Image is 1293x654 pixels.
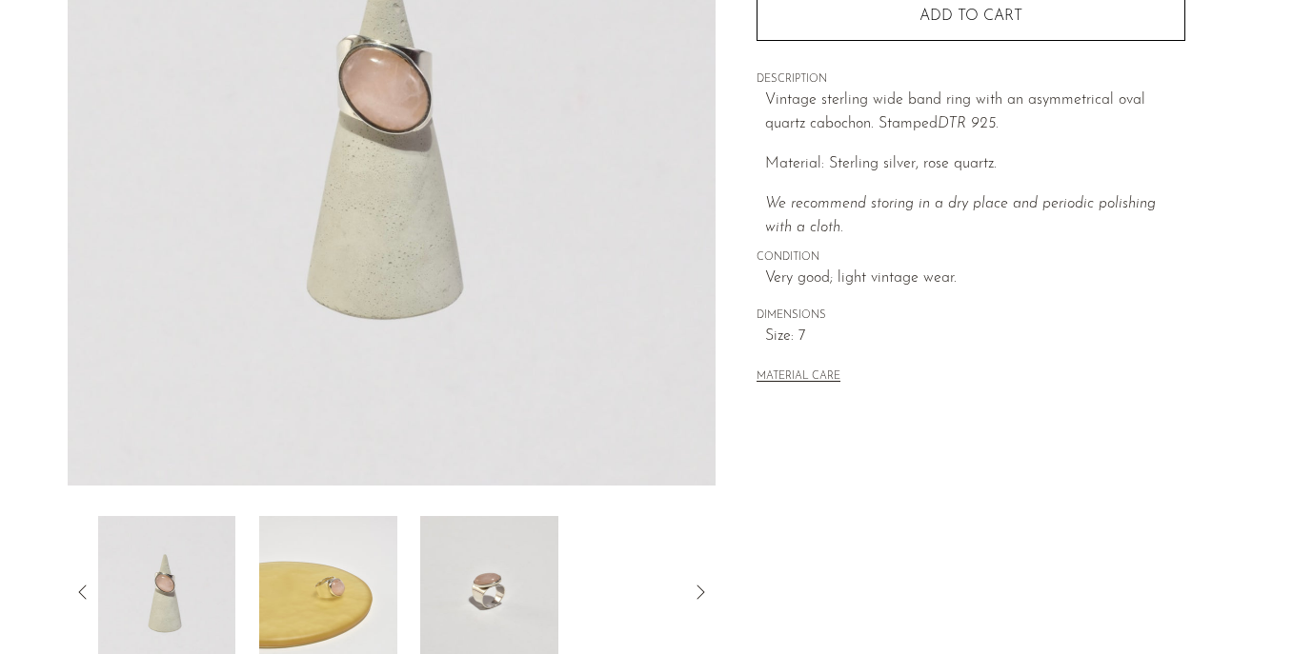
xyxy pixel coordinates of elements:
[938,116,999,131] em: DTR 925.
[757,307,1185,325] span: DIMENSIONS
[757,370,840,385] button: MATERIAL CARE
[765,152,1185,177] p: Material: Sterling silver, rose quartz.
[919,9,1022,24] span: Add to cart
[765,196,1156,236] i: We recommend storing in a dry place and periodic polishing with a cloth.
[765,267,1185,291] span: Very good; light vintage wear.
[757,71,1185,89] span: DESCRIPTION
[757,249,1185,267] span: CONDITION
[765,325,1185,349] span: Size: 7
[765,89,1185,137] p: Vintage sterling wide band ring with an asymmetrical oval quartz cabochon. Stamped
